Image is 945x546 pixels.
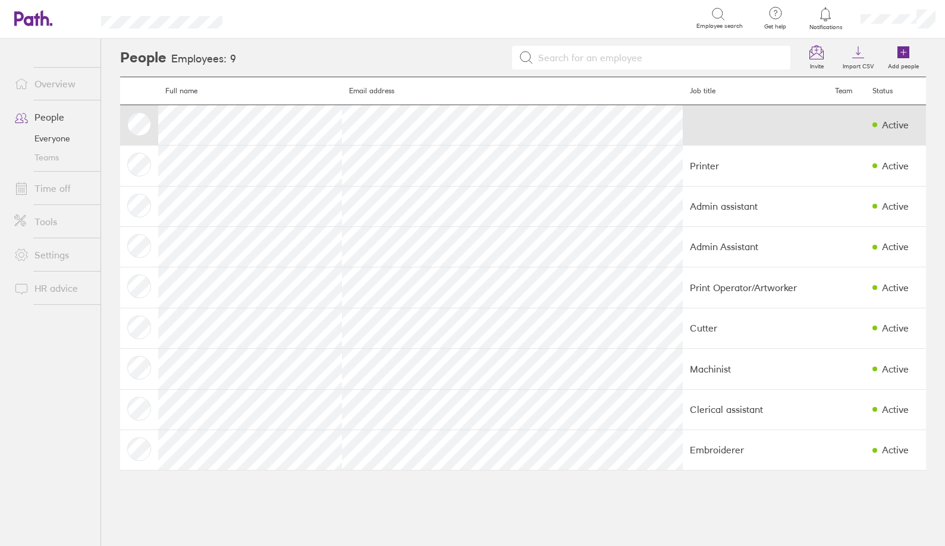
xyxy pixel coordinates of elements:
a: People [5,105,101,129]
td: Embroiderer [683,430,828,470]
a: Invite [798,39,836,77]
div: Active [882,323,909,333]
a: Overview [5,72,101,96]
td: Clerical assistant [683,389,828,430]
td: Printer [683,146,828,186]
h3: Employees: 9 [171,53,236,65]
h2: People [120,39,167,77]
span: Notifications [806,24,845,31]
a: Tools [5,210,101,233]
td: Cutter [683,308,828,348]
a: Import CSV [836,39,881,77]
a: Teams [5,148,101,167]
th: Email address [342,77,683,105]
a: Time off [5,176,101,200]
a: Everyone [5,129,101,148]
label: Add people [881,59,926,70]
div: Active [882,119,909,130]
th: Team [828,77,865,105]
div: Active [882,404,909,415]
div: Active [882,364,909,374]
a: Settings [5,243,101,267]
th: Full name [158,77,342,105]
div: Search [255,12,285,23]
a: Add people [881,39,926,77]
label: Invite [803,59,831,70]
div: Active [882,444,909,455]
td: Admin Assistant [683,226,828,267]
div: Active [882,201,909,212]
td: Admin assistant [683,186,828,226]
span: Get help [756,23,795,30]
div: Active [882,241,909,252]
td: Print Operator/Artworker [683,267,828,308]
input: Search for an employee [533,46,783,69]
label: Import CSV [836,59,881,70]
td: Machinist [683,349,828,389]
th: Status [865,77,926,105]
a: HR advice [5,276,101,300]
a: Notifications [806,6,845,31]
div: Active [882,282,909,293]
th: Job title [683,77,828,105]
div: Active [882,160,909,171]
span: Employee search [696,23,743,30]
